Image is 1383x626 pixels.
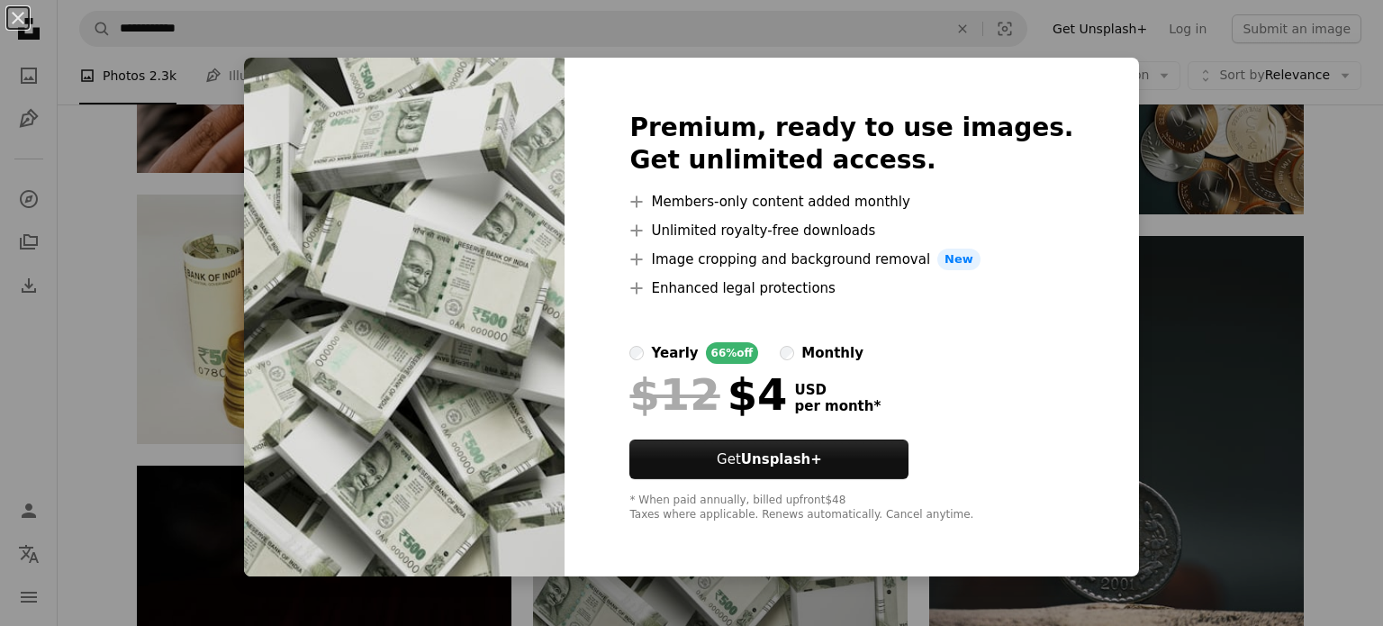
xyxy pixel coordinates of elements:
[244,58,565,576] img: premium_photo-1681586033648-7992a7430992
[629,346,644,360] input: yearly66%off
[629,277,1073,299] li: Enhanced legal protections
[937,249,981,270] span: New
[741,451,822,467] strong: Unsplash+
[629,371,719,418] span: $12
[780,346,794,360] input: monthly
[629,220,1073,241] li: Unlimited royalty-free downloads
[629,371,787,418] div: $4
[651,342,698,364] div: yearly
[706,342,759,364] div: 66% off
[629,112,1073,177] h2: Premium, ready to use images. Get unlimited access.
[629,440,908,479] button: GetUnsplash+
[629,191,1073,213] li: Members-only content added monthly
[794,382,881,398] span: USD
[801,342,863,364] div: monthly
[629,494,1073,522] div: * When paid annually, billed upfront $48 Taxes where applicable. Renews automatically. Cancel any...
[629,249,1073,270] li: Image cropping and background removal
[794,398,881,414] span: per month *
